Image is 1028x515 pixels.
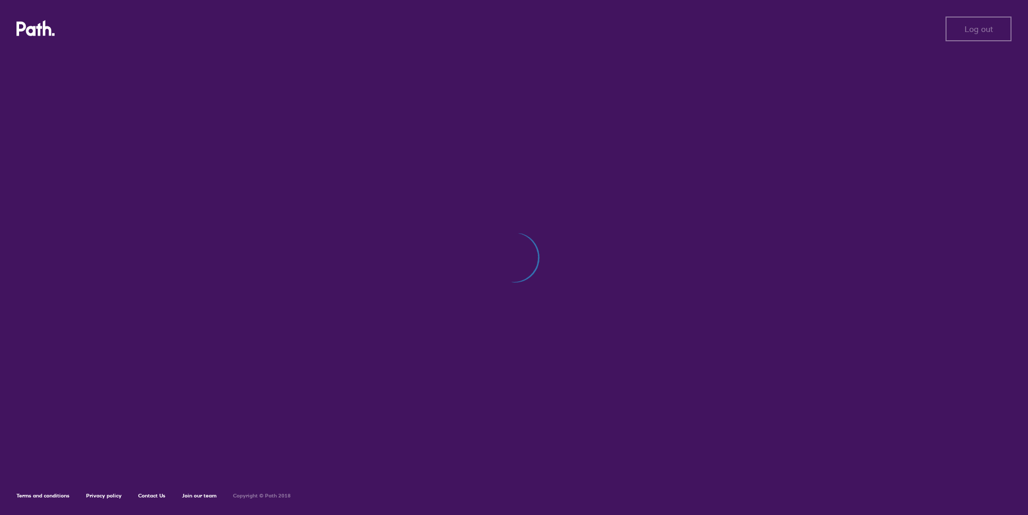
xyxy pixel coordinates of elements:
[138,492,165,499] a: Contact Us
[86,492,122,499] a: Privacy policy
[233,493,291,499] h6: Copyright © Path 2018
[16,492,70,499] a: Terms and conditions
[946,17,1012,41] button: Log out
[965,24,993,34] span: Log out
[182,492,217,499] a: Join our team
